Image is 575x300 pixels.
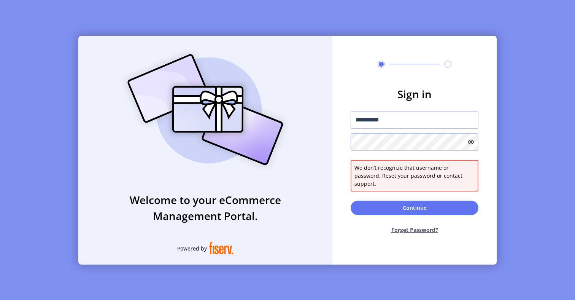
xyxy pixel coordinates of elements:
[177,244,207,252] span: Powered by
[351,201,478,215] button: Continue
[354,164,475,188] span: We don’t recognize that username or password. Reset your password or contact support.
[116,46,295,174] img: card_Illustration.svg
[351,220,478,240] button: Forget Password?
[351,86,478,102] h3: Sign in
[78,192,332,224] h3: Welcome to your eCommerce Management Portal.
